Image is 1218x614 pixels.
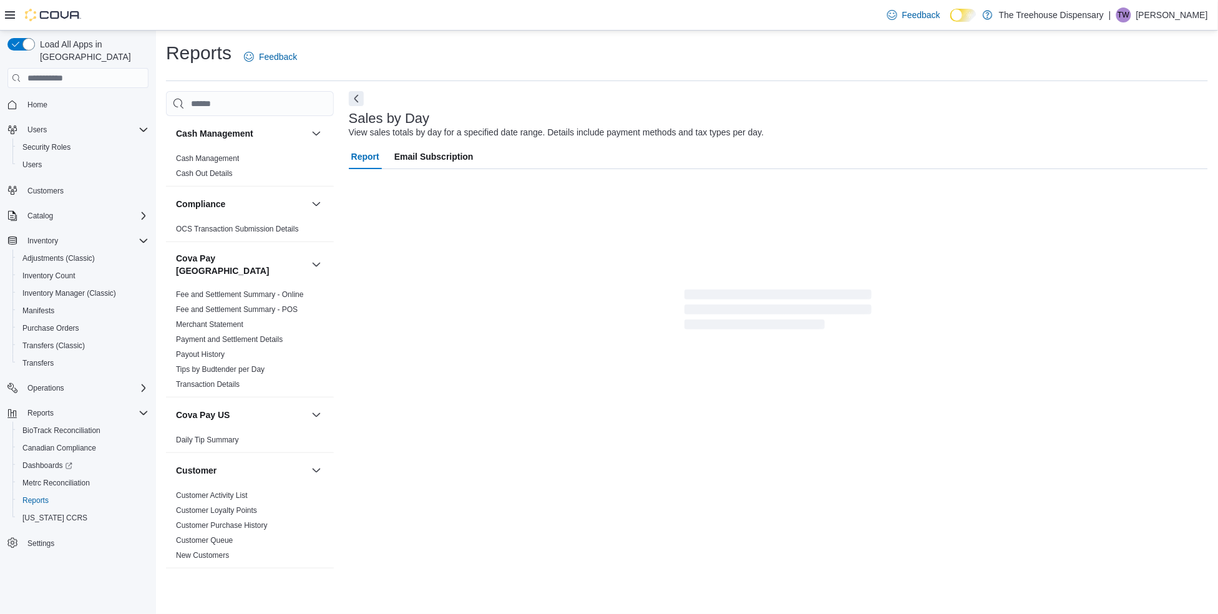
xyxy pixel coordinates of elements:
a: Transfers [17,356,59,371]
div: View sales totals by day for a specified date range. Details include payment methods and tax type... [349,126,764,139]
span: Adjustments (Classic) [22,253,95,263]
span: Inventory [27,236,58,246]
a: [US_STATE] CCRS [17,510,92,525]
a: Inventory Count [17,268,80,283]
button: Cova Pay [GEOGRAPHIC_DATA] [309,257,324,272]
span: [US_STATE] CCRS [22,513,87,523]
span: Home [22,97,149,112]
a: Merchant Statement [176,320,243,329]
button: Cova Pay US [176,409,306,421]
a: Customer Loyalty Points [176,506,257,515]
span: Catalog [27,211,53,221]
span: Settings [22,535,149,551]
a: Inventory Manager (Classic) [17,286,121,301]
a: Cash Management [176,154,239,163]
span: Canadian Compliance [22,443,96,453]
h3: Sales by Day [349,111,430,126]
a: Transaction Details [176,380,240,389]
div: Cash Management [166,151,334,186]
span: Reports [22,406,149,421]
h3: Cova Pay US [176,409,230,421]
span: Customer Activity List [176,490,248,500]
button: Inventory Manager (Classic) [12,285,153,302]
button: Compliance [309,197,324,212]
button: Next [349,91,364,106]
span: Transfers (Classic) [22,341,85,351]
button: Adjustments (Classic) [12,250,153,267]
button: Customer [176,464,306,477]
span: Transaction Details [176,379,240,389]
span: Load All Apps in [GEOGRAPHIC_DATA] [35,38,149,63]
span: Reports [17,493,149,508]
button: Users [22,122,52,137]
button: BioTrack Reconciliation [12,422,153,439]
span: Customer Purchase History [176,520,268,530]
a: Feedback [882,2,945,27]
span: Security Roles [17,140,149,155]
span: BioTrack Reconciliation [17,423,149,438]
button: Users [12,156,153,173]
span: Dashboards [17,458,149,473]
span: Email Subscription [394,144,474,169]
span: Security Roles [22,142,71,152]
span: Payment and Settlement Details [176,334,283,344]
button: Home [2,95,153,114]
button: Cova Pay US [309,407,324,422]
button: Catalog [22,208,58,223]
button: Inventory [2,232,153,250]
button: Transfers (Classic) [12,337,153,354]
h3: Compliance [176,198,225,210]
input: Dark Mode [950,9,977,22]
button: Reports [22,406,59,421]
span: Catalog [22,208,149,223]
a: Security Roles [17,140,76,155]
a: Cash Out Details [176,169,233,178]
span: Merchant Statement [176,319,243,329]
button: Transfers [12,354,153,372]
button: Catalog [2,207,153,225]
span: Customer Loyalty Points [176,505,257,515]
span: Inventory Manager (Classic) [17,286,149,301]
div: Customer [166,488,334,568]
a: Customers [22,183,69,198]
span: Daily Tip Summary [176,435,239,445]
button: Manifests [12,302,153,319]
a: Adjustments (Classic) [17,251,100,266]
span: Users [22,122,149,137]
button: Inventory [22,233,63,248]
span: Loading [685,292,872,332]
span: Feedback [902,9,940,21]
div: Cova Pay [GEOGRAPHIC_DATA] [166,287,334,397]
span: Metrc Reconciliation [22,478,90,488]
button: [US_STATE] CCRS [12,509,153,527]
span: Transfers (Classic) [17,338,149,353]
span: Cash Out Details [176,168,233,178]
nav: Complex example [7,90,149,585]
a: Daily Tip Summary [176,436,239,444]
a: Tips by Budtender per Day [176,365,265,374]
span: Reports [27,408,54,418]
a: New Customers [176,551,229,560]
a: Dashboards [17,458,77,473]
button: Security Roles [12,139,153,156]
span: Customer Queue [176,535,233,545]
button: Purchase Orders [12,319,153,337]
span: TW [1118,7,1130,22]
span: Report [351,144,379,169]
button: Inventory Count [12,267,153,285]
button: Metrc Reconciliation [12,474,153,492]
span: Purchase Orders [22,323,79,333]
span: BioTrack Reconciliation [22,426,100,436]
h3: Cash Management [176,127,253,140]
span: Fee and Settlement Summary - Online [176,290,304,300]
div: Compliance [166,222,334,241]
a: Settings [22,536,59,551]
span: Operations [22,381,149,396]
a: Feedback [239,44,302,69]
button: Cova Pay [GEOGRAPHIC_DATA] [176,252,306,277]
span: Payout History [176,349,225,359]
a: Customer Queue [176,536,233,545]
span: Inventory [22,233,149,248]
